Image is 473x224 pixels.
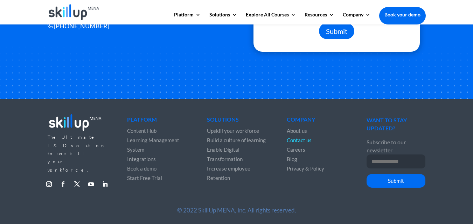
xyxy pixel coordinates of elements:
p: © 2022 SkillUp MENA, Inc. All rights reserved. [48,206,426,214]
a: Follow on Facebook [57,179,69,190]
h4: Company [287,117,346,126]
a: Blog [287,156,297,162]
h4: Solutions [207,117,266,126]
a: Explore All Courses [246,12,296,24]
span: The Ultimate L&D solution to upskill your workforce. [48,134,105,173]
a: Follow on Instagram [43,179,55,190]
a: Careers [287,146,305,153]
a: Company [343,12,370,24]
a: Platform [174,12,201,24]
button: Submit [367,174,425,188]
a: Build a culture of learning [207,137,266,143]
a: Follow on Youtube [85,179,97,190]
img: Skillup Mena [49,4,99,20]
a: Start Free Trial [127,175,162,181]
a: Call phone number +966 56 566 9461 [54,22,109,30]
a: About us [287,128,307,134]
a: Integrations [127,156,156,162]
a: Follow on X [71,179,83,190]
a: Book a demo [127,165,156,172]
span: Submit [326,27,347,35]
iframe: Chat Widget [438,190,473,224]
a: Book your demo [379,7,426,22]
h4: Platform [127,117,186,126]
a: Contact us [287,137,312,143]
a: Privacy & Policy [287,165,324,172]
a: Solutions [209,12,237,24]
a: Content Hub [127,128,156,134]
a: Follow on LinkedIn [99,179,111,190]
a: Increase employee Retention [207,165,250,181]
a: Resources [305,12,334,24]
p: Subscribe to our newsletter [367,138,425,154]
a: Learning Management System [127,137,179,153]
a: Enable Digital Transformation [207,146,243,162]
span: Submit [388,178,404,184]
span: WANT TO STAY UPDATED? [367,117,407,131]
button: Submit [319,23,354,39]
a: Upskill your workforce [207,128,259,134]
img: footer_logo [48,112,103,132]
